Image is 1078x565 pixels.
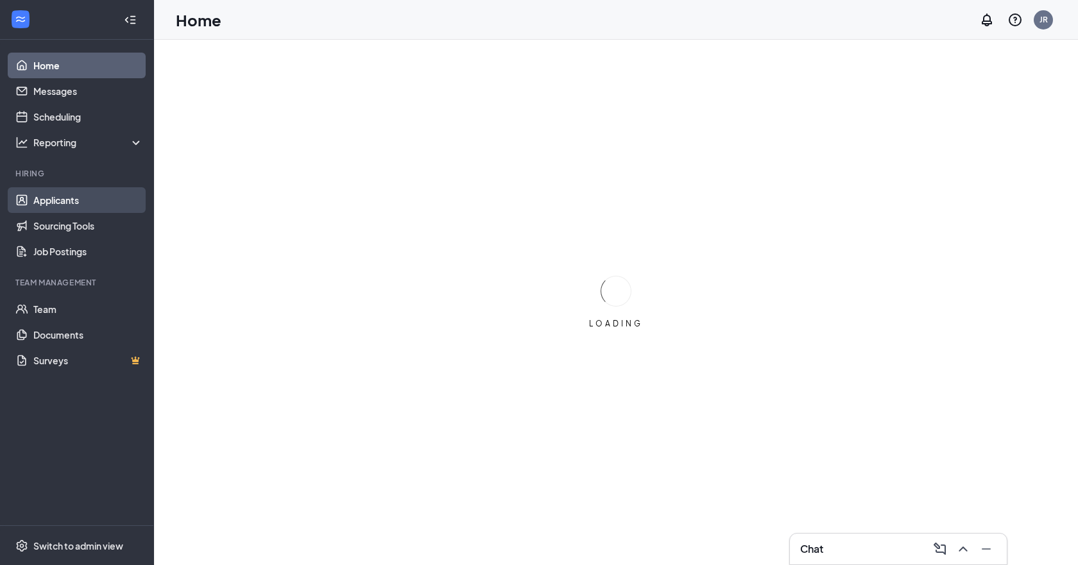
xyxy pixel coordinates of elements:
[33,104,143,130] a: Scheduling
[176,9,221,31] h1: Home
[976,539,997,559] button: Minimize
[979,541,994,557] svg: Minimize
[15,136,28,149] svg: Analysis
[584,318,648,329] div: LOADING
[33,78,143,104] a: Messages
[953,539,973,559] button: ChevronUp
[124,13,137,26] svg: Collapse
[33,322,143,348] a: Documents
[1039,14,1048,25] div: JR
[33,53,143,78] a: Home
[15,277,141,288] div: Team Management
[33,239,143,264] a: Job Postings
[930,539,950,559] button: ComposeMessage
[14,13,27,26] svg: WorkstreamLogo
[955,541,971,557] svg: ChevronUp
[33,213,143,239] a: Sourcing Tools
[33,136,144,149] div: Reporting
[800,542,823,556] h3: Chat
[15,539,28,552] svg: Settings
[33,348,143,373] a: SurveysCrown
[33,296,143,322] a: Team
[33,539,123,552] div: Switch to admin view
[33,187,143,213] a: Applicants
[932,541,948,557] svg: ComposeMessage
[979,12,995,28] svg: Notifications
[15,168,141,179] div: Hiring
[1007,12,1023,28] svg: QuestionInfo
